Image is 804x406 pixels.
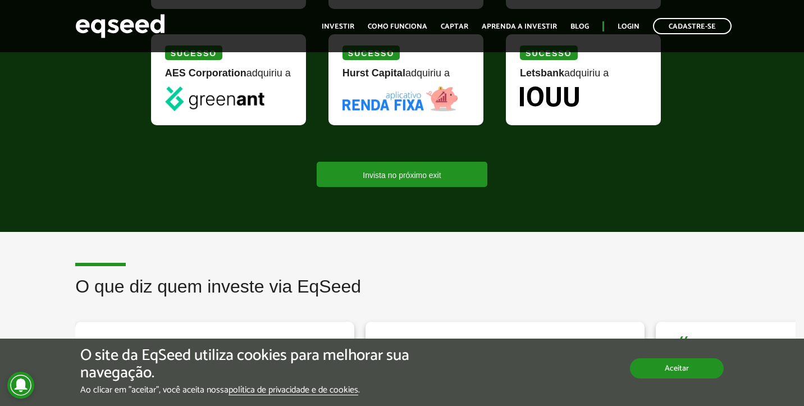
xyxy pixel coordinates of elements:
[520,68,647,86] div: adquiriu a
[342,86,458,111] img: Renda Fixa
[322,23,354,30] a: Investir
[165,45,222,60] div: Sucesso
[368,23,427,30] a: Como funciona
[520,45,577,60] div: Sucesso
[165,86,264,111] img: greenant
[75,277,796,313] h2: O que diz quem investe via EqSeed
[229,386,358,395] a: política de privacidade e de cookies
[482,23,557,30] a: Aprenda a investir
[678,332,689,357] span: “
[165,67,246,79] strong: AES Corporation
[441,23,468,30] a: Captar
[618,23,639,30] a: Login
[520,86,579,107] img: Iouu
[165,68,292,86] div: adquiriu a
[570,23,589,30] a: Blog
[342,68,469,86] div: adquiriu a
[317,162,487,187] a: Invista no próximo exit
[80,347,466,382] h5: O site da EqSeed utiliza cookies para melhorar sua navegação.
[520,67,564,79] strong: Letsbank
[342,67,405,79] strong: Hurst Capital
[342,45,400,60] div: Sucesso
[75,11,165,41] img: EqSeed
[630,358,724,378] button: Aceitar
[80,385,466,395] p: Ao clicar em "aceitar", você aceita nossa .
[653,18,732,34] a: Cadastre-se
